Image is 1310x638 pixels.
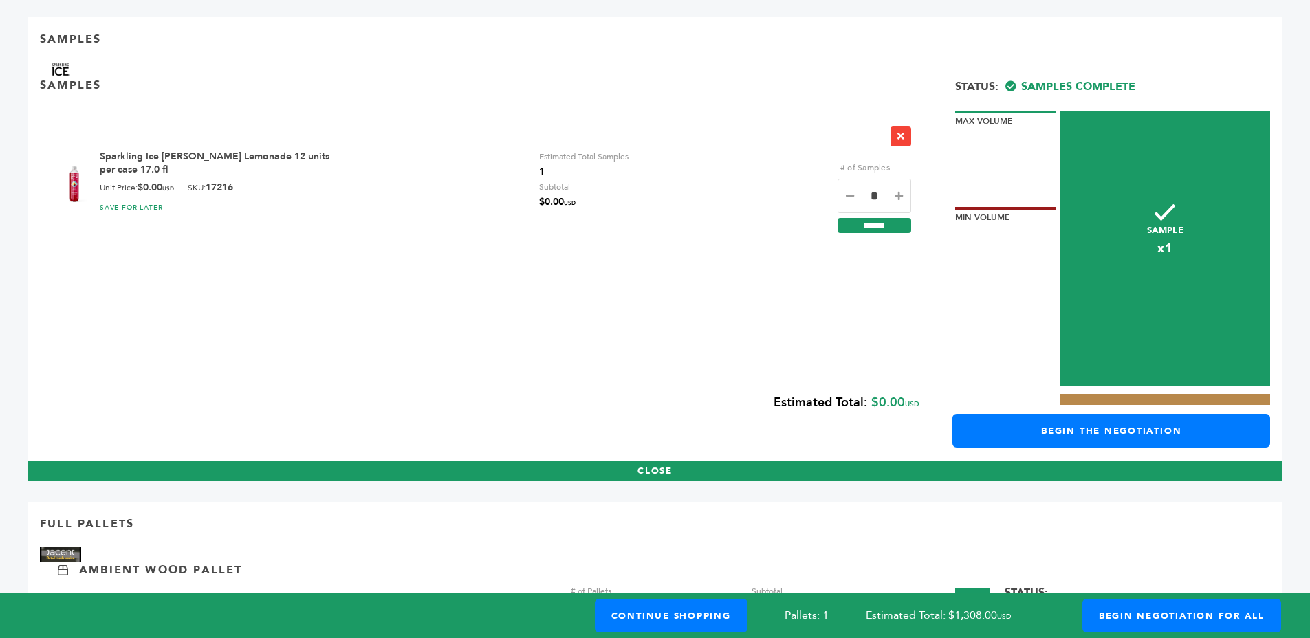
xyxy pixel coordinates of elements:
div: Min Volume [955,207,1056,223]
img: Pallet-Icons-01.png [955,588,990,632]
b: 17216 [206,181,233,194]
img: Brand Name [40,547,81,562]
label: # of Samples [838,160,893,175]
a: Continue Shopping [595,599,747,632]
p: Full Pallets [40,516,134,531]
b: Estimated Total: [774,394,867,411]
span: USD [905,399,919,409]
img: Brand Name [40,62,81,77]
div: Unit Price: [100,181,174,195]
button: CLOSE [28,461,1282,481]
div: Sample [1060,111,1270,386]
span: x1 [1060,240,1270,257]
span: USD [997,612,1011,621]
div: Subtotal [539,179,576,211]
img: Ambient [58,565,68,575]
div: $0.00 [40,386,919,421]
div: SKU: [188,181,233,195]
div: # of Pallets [571,585,741,597]
div: Status: [955,71,1270,94]
div: Status: [955,585,1270,624]
p: SAMPLES [40,78,101,93]
span: USD [162,185,174,192]
b: $0.00 [138,181,174,194]
a: Begin the Negotiation [952,414,1270,448]
span: 1 [539,164,629,179]
span: USD [564,199,576,207]
a: Sparkling Ice [PERSON_NAME] Lemonade 12 units per case 17.0 fl [100,150,329,177]
img: checkmark [1155,204,1175,221]
a: SAVE FOR LATER [100,203,163,212]
span: Samples Complete [1005,79,1135,94]
div: Estimated Total Samples [539,149,629,179]
p: Ambient Wood Pallet [79,562,242,577]
span: $0.00 [539,195,576,211]
span: Estimated Total: $1,308.00 [866,608,1048,623]
div: Subtotal [752,585,922,597]
span: Pallets: 1 [785,608,829,623]
a: Begin Negotiation For All [1082,599,1281,632]
p: Samples [40,32,101,47]
div: Max Volume [955,111,1056,127]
